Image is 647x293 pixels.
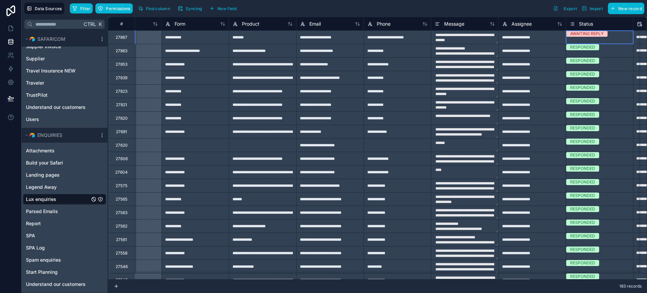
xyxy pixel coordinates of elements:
[186,6,202,11] span: Syncing
[116,116,128,121] div: 27820
[106,6,130,11] span: Permissions
[570,58,595,64] div: RESPONDED
[570,179,595,185] div: RESPONDED
[175,21,185,27] span: Form
[570,152,595,158] div: RESPONDED
[116,35,127,40] div: 27867
[116,277,128,283] div: 27545
[377,21,391,27] span: Phone
[116,251,127,256] div: 27558
[579,21,593,27] span: Status
[605,3,644,14] a: New record
[570,112,595,118] div: RESPONDED
[551,3,579,14] button: Export
[116,156,128,162] div: 27606
[570,166,595,172] div: RESPONDED
[242,21,259,27] span: Product
[570,98,595,104] div: RESPONDED
[570,233,595,239] div: RESPONDED
[116,75,127,81] div: 27839
[116,48,127,54] div: 27863
[113,21,130,26] div: #
[116,197,127,202] div: 27565
[570,85,595,91] div: RESPONDED
[98,22,102,27] span: K
[309,21,321,27] span: Email
[116,89,127,94] div: 27823
[95,3,135,13] a: Permissions
[207,3,239,13] button: New field
[35,6,62,11] span: Data Sources
[590,6,603,11] span: Import
[115,170,128,175] div: 27604
[570,273,595,280] div: RESPONDED
[618,6,642,11] span: New record
[116,129,127,135] div: 27691
[116,62,127,67] div: 27853
[175,3,207,13] a: Syncing
[175,3,204,13] button: Syncing
[570,125,595,131] div: RESPONDED
[83,20,97,28] span: Ctrl
[570,260,595,266] div: RESPONDED
[570,44,595,50] div: RESPONDED
[116,224,127,229] div: 27562
[116,102,127,108] div: 27821
[570,31,604,37] div: AWAITING REPLY
[116,210,127,215] div: 27563
[570,206,595,212] div: RESPONDED
[80,6,91,11] span: Filter
[95,3,132,13] button: Permissions
[135,3,173,13] button: Find column
[116,183,127,188] div: 27575
[570,219,595,226] div: RESPONDED
[116,237,127,242] div: 27561
[570,71,595,77] div: RESPONDED
[608,3,644,14] button: New record
[570,139,595,145] div: RESPONDED
[619,284,642,289] span: 183 records
[512,21,532,27] span: Assignee
[70,3,93,13] button: Filter
[564,6,577,11] span: Export
[570,246,595,253] div: RESPONDED
[116,264,128,269] div: 27546
[444,21,464,27] span: Message
[579,3,605,14] button: Import
[24,3,64,14] button: Data Sources
[217,6,237,11] span: New field
[570,193,595,199] div: RESPONDED
[146,6,170,11] span: Find column
[116,143,128,148] div: 27620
